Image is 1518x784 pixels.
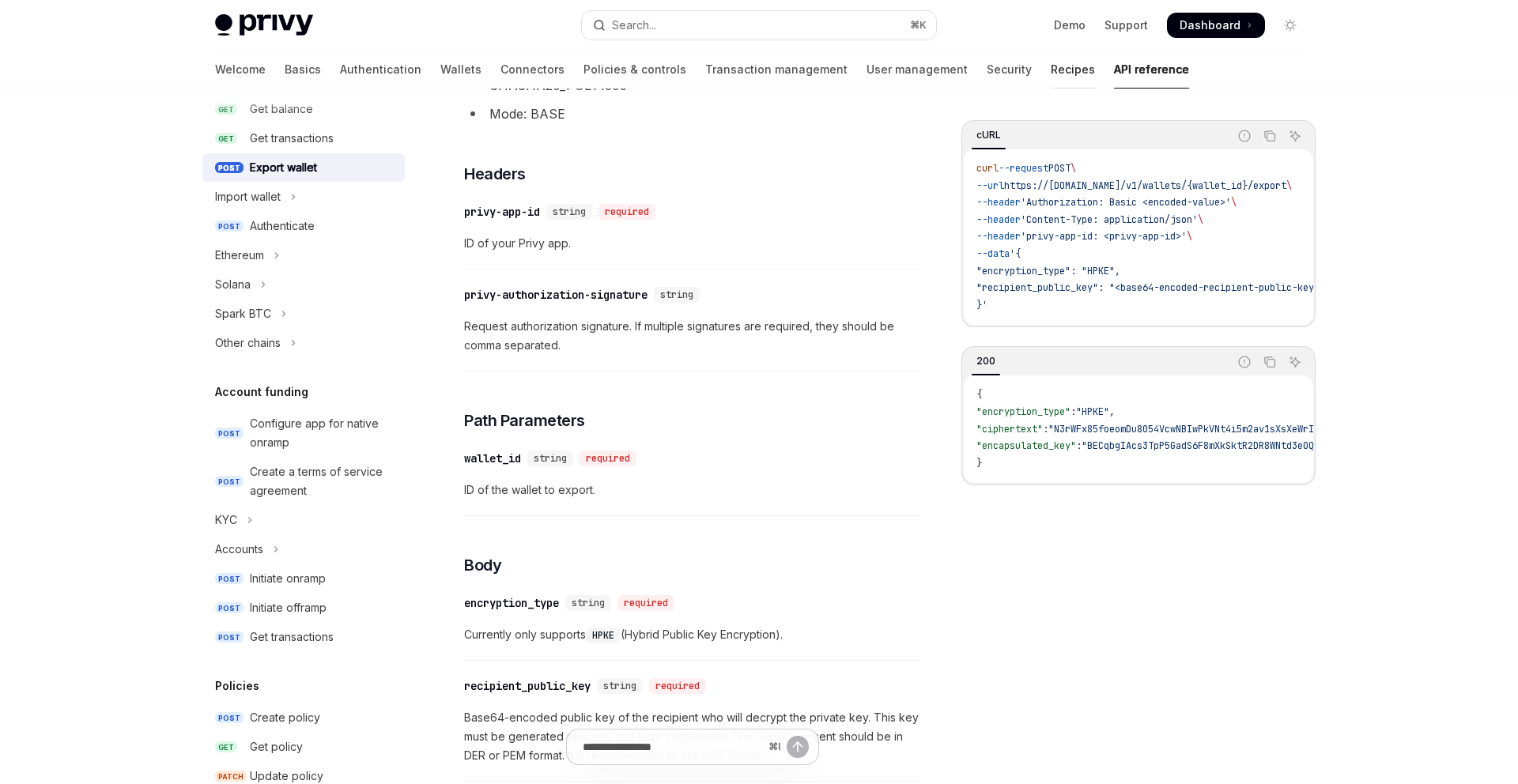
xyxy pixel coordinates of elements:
code: HPKE [586,628,621,643]
a: Policies & controls [583,51,686,89]
h5: Policies [215,677,259,695]
div: Search... [612,16,656,35]
div: Create a terms of service agreement [250,462,395,500]
div: required [599,204,655,220]
span: POST [215,573,244,585]
button: Ask AI [1285,126,1305,146]
span: '{ [1010,247,1021,260]
span: --header [976,213,1021,226]
span: curl [976,162,999,175]
input: Ask a question... [583,729,762,764]
div: Get transactions [250,628,334,646]
span: POST [215,476,244,488]
div: encryption_type [464,595,559,611]
span: "encryption_type" [976,405,1071,418]
a: POSTGet transactions [202,623,405,651]
button: Toggle Accounts section [202,535,405,563]
button: Ask AI [1285,352,1305,372]
span: Base64-encoded public key of the recipient who will decrypt the private key. This key must be gen... [464,708,920,765]
button: Send message [787,736,809,758]
h5: Account funding [215,383,308,401]
button: Toggle KYC section [202,506,405,534]
span: --url [976,179,1004,192]
span: \ [1071,162,1076,175]
button: Toggle Ethereum section [202,241,405,269]
span: "N3rWFx85foeomDu8054VcwNBIwPkVNt4i5m2av1sXsXeWrIicVGwutFist12MmnI" [1048,423,1414,435]
div: privy-authorization-signature [464,287,648,303]
button: Report incorrect code [1234,352,1255,372]
span: , [1109,405,1115,418]
a: Authentication [340,51,421,89]
div: 200 [972,352,1000,371]
a: POSTInitiate offramp [202,594,405,622]
span: Dashboard [1180,17,1240,33]
a: GETGet transactions [202,124,405,153]
span: string [572,597,605,609]
div: Other chains [215,334,281,352]
span: "encryption_type": "HPKE", [976,265,1120,277]
li: Mode: BASE [464,103,920,125]
span: --request [999,162,1048,175]
span: ID of the wallet to export. [464,481,920,499]
div: Spark BTC [215,304,271,323]
span: \ [1187,230,1192,243]
span: GET [215,133,237,145]
div: Get transactions [250,129,334,148]
div: Create policy [250,708,320,727]
span: "recipient_public_key": "<base64-encoded-recipient-public-key>" [976,281,1325,294]
div: cURL [972,126,1006,145]
div: Authenticate [250,217,315,236]
span: { [976,388,982,401]
div: Export wallet [250,158,317,177]
span: POST [215,712,244,724]
span: GET [215,741,237,753]
a: POSTExport wallet [202,153,405,182]
a: API reference [1114,51,1189,89]
a: Connectors [500,51,565,89]
span: PATCH [215,771,247,782]
span: POST [215,162,244,174]
button: Copy the contents from the code block [1259,126,1280,146]
span: --header [976,230,1021,243]
span: Request authorization signature. If multiple signatures are required, they should be comma separa... [464,317,920,355]
button: Toggle Import wallet section [202,183,405,211]
span: string [553,205,586,218]
a: Recipes [1051,51,1095,89]
span: string [660,288,693,301]
span: "ciphertext" [976,423,1043,435]
button: Toggle dark mode [1278,13,1303,38]
a: Welcome [215,51,266,89]
span: --data [976,247,1010,260]
span: \ [1231,196,1237,209]
span: 'privy-app-id: <privy-app-id>' [1021,230,1187,243]
a: POSTInitiate onramp [202,564,405,593]
span: "HPKE" [1076,405,1109,418]
img: light logo [215,14,313,36]
span: ID of your Privy app. [464,234,920,253]
span: POST [215,602,244,614]
span: Headers [464,163,526,185]
div: recipient_public_key [464,678,591,694]
button: Toggle Spark BTC section [202,300,405,328]
div: Import wallet [215,187,281,206]
a: Basics [285,51,321,89]
div: Get policy [250,737,303,756]
span: }' [976,299,987,311]
span: https://[DOMAIN_NAME]/v1/wallets/{wallet_id}/export [1004,179,1286,192]
span: string [603,680,636,692]
button: Open search [582,11,936,40]
span: : [1071,405,1076,418]
div: Ethereum [215,246,264,265]
span: "encapsulated_key" [976,439,1076,452]
div: required [580,450,636,466]
div: KYC [215,511,237,530]
span: POST [1048,162,1071,175]
a: POSTCreate a terms of service agreement [202,458,405,505]
span: \ [1286,179,1292,192]
span: } [976,457,982,469]
div: Configure app for native onramp [250,414,395,452]
a: User management [867,51,968,89]
div: wallet_id [464,450,521,466]
a: Support [1105,17,1148,33]
a: GETGet policy [202,733,405,761]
